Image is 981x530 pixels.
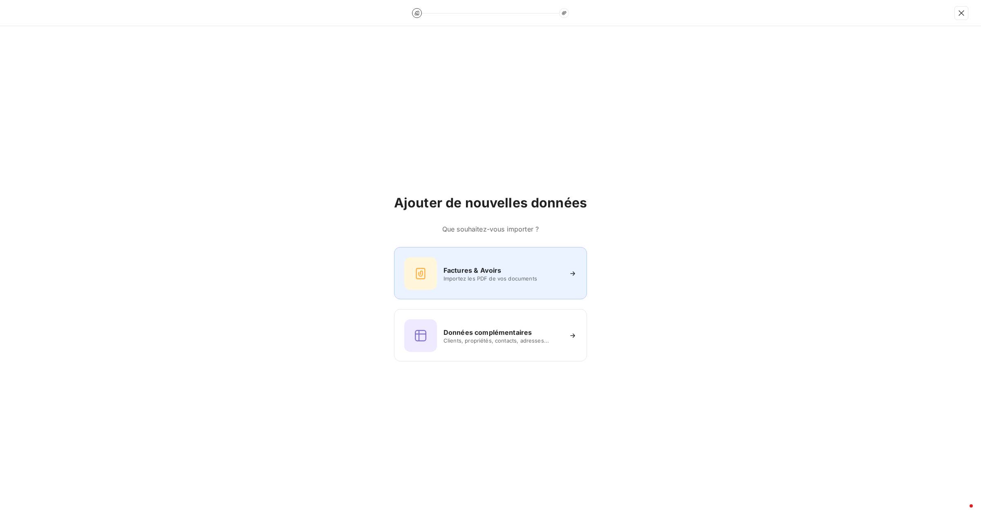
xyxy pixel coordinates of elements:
[443,337,562,344] span: Clients, propriétés, contacts, adresses...
[443,265,502,275] h6: Factures & Avoirs
[953,502,973,522] iframe: Intercom live chat
[443,275,562,282] span: Importez les PDF de vos documents
[443,327,532,337] h6: Données complémentaires
[394,195,587,211] h2: Ajouter de nouvelles données
[394,224,587,234] h6: Que souhaitez-vous importer ?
